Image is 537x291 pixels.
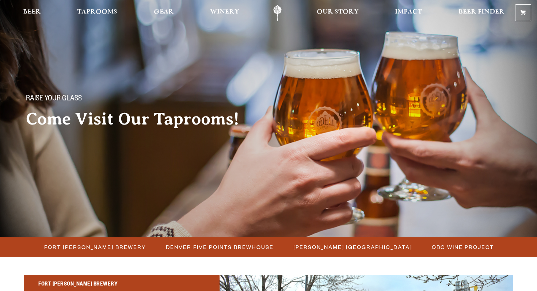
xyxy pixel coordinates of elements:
[38,280,205,290] h2: Fort [PERSON_NAME] Brewery
[205,5,244,21] a: Winery
[77,9,117,15] span: Taprooms
[395,9,422,15] span: Impact
[72,5,122,21] a: Taprooms
[427,242,498,252] a: OBC Wine Project
[161,242,277,252] a: Denver Five Points Brewhouse
[154,9,174,15] span: Gear
[293,242,412,252] span: [PERSON_NAME] [GEOGRAPHIC_DATA]
[26,95,82,104] span: Raise your glass
[26,110,254,128] h2: Come Visit Our Taprooms!
[317,9,359,15] span: Our Story
[454,5,509,21] a: Beer Finder
[44,242,146,252] span: Fort [PERSON_NAME] Brewery
[264,5,291,21] a: Odell Home
[23,9,41,15] span: Beer
[289,242,416,252] a: [PERSON_NAME] [GEOGRAPHIC_DATA]
[390,5,427,21] a: Impact
[18,5,46,21] a: Beer
[432,242,494,252] span: OBC Wine Project
[166,242,274,252] span: Denver Five Points Brewhouse
[210,9,239,15] span: Winery
[458,9,504,15] span: Beer Finder
[312,5,363,21] a: Our Story
[40,242,150,252] a: Fort [PERSON_NAME] Brewery
[149,5,179,21] a: Gear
